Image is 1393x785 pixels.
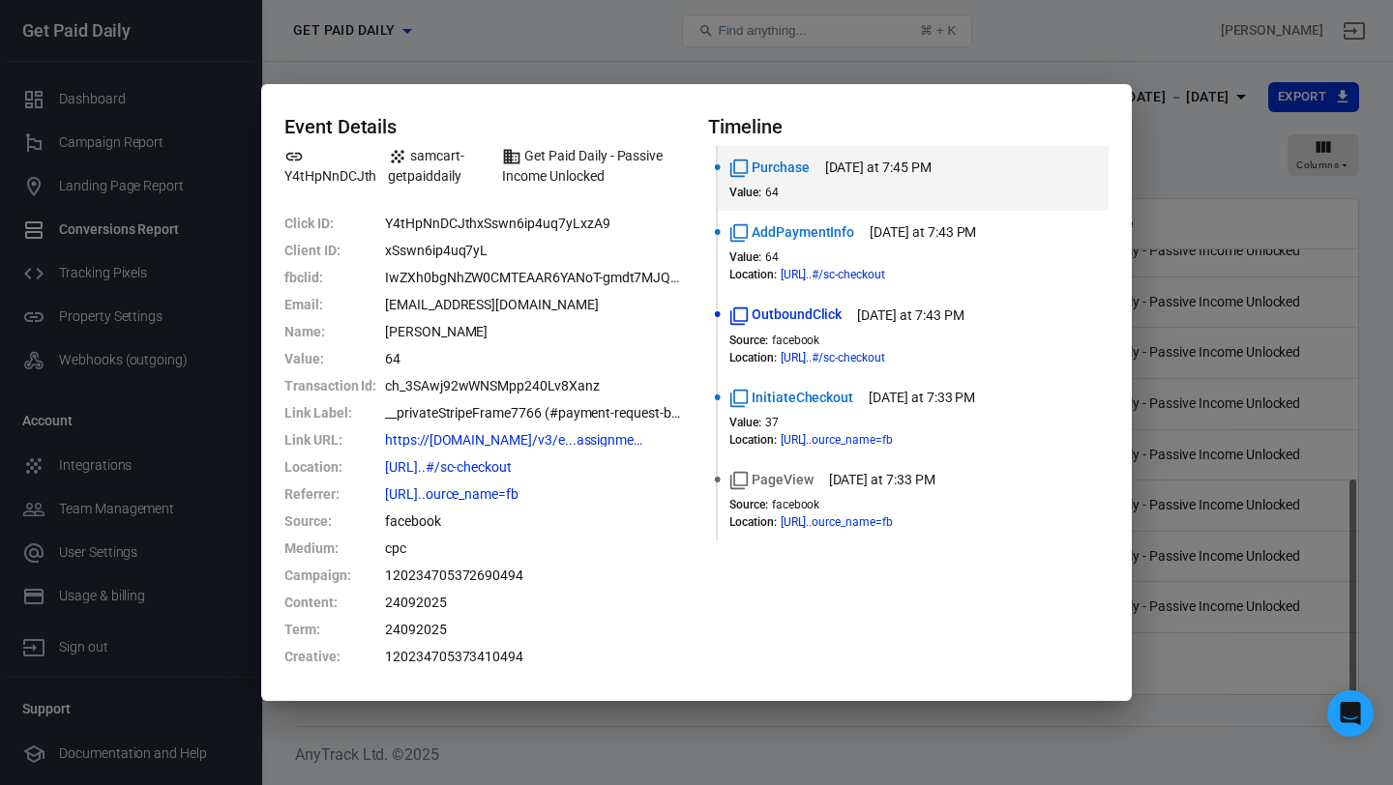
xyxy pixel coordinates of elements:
[385,453,685,480] dd: https://getpaiddaily.samcart.com/products/get-paid-daily-passive-income-unlocked?fbclid=IwZXh0bgN...
[729,388,853,408] span: Standard event name
[284,210,381,237] dt: Click ID :
[385,372,685,399] dd: ch_3SAwj92wWNSMpp240Lv8Xanz
[284,508,381,535] dt: Source :
[284,372,381,399] dt: Transaction Id :
[284,616,381,643] dt: Term :
[1327,690,1374,737] div: Open Intercom Messenger
[829,470,935,490] time: 2025-09-24T19:33:59+02:00
[729,158,810,178] span: Standard event name
[781,434,928,446] span: https://getpaiddaily.samcart.com/products/get-paid-daily-passive-income-unlocked?fbclid=IwZXh0bgN...
[385,264,685,291] dd: IwZXh0bgNhZW0CMTEAAR6YANoT-gmdt7MJQZlBI5wlfQDUeGSM42wgfqeYa13zaYTo2gAEwEP2e2LyGA_aem_tQbaTV09933i...
[385,480,685,508] dd: https://getpaiddaily.samcart.com/products/get-paid-daily-passive-income-unlocked?fbclid=IwZXh0bgN...
[385,433,685,447] span: https://js.stripe.com/v3/elements-inner-payment-request-54655a88088a119c05a7ac79eab23893.html#__s...
[729,186,761,199] dt: Value :
[284,643,381,670] dt: Creative :
[284,453,381,480] dt: Location :
[825,158,932,178] time: 2025-09-24T19:45:31+02:00
[729,305,842,325] span: Standard event name
[729,416,761,429] dt: Value :
[284,562,381,589] dt: Campaign :
[729,351,777,364] dt: Location :
[385,460,547,474] span: https://getpaiddaily.samcart.com/products/get-paid-daily-passive-income-unlocked?fbclid=IwZXh0bgN...
[284,264,381,291] dt: fbclid :
[385,210,685,237] dd: Y4tHpNnDCJthxSswn6ip4uq7yLxzA9
[284,535,381,562] dt: Medium :
[385,487,553,501] span: https://getpaiddaily.samcart.com/products/get-paid-daily-passive-income-unlocked?fbclid=IwZXh0bgN...
[284,589,381,616] dt: Content :
[385,562,685,589] dd: 120234705372690494
[385,535,685,562] dd: cpc
[729,498,768,511] dt: Source :
[385,426,685,453] dd: https://js.stripe.com/v3/elements-inner-payment-request-54655a88088a119c05a7ac79eab23893.html#__s...
[765,186,779,199] span: 64
[385,508,685,535] dd: facebook
[729,433,777,447] dt: Location :
[870,222,976,243] time: 2025-09-24T19:43:37+02:00
[385,643,685,670] dd: 120234705373410494
[385,589,685,616] dd: 24092025
[729,515,777,529] dt: Location :
[781,516,928,528] span: https://getpaiddaily.samcart.com/products/get-paid-daily-passive-income-unlocked?fbclid=IwZXh0bgN...
[502,146,685,187] span: Brand name
[284,480,381,508] dt: Referrer :
[385,345,685,372] dd: 64
[765,416,779,429] span: 37
[781,352,920,363] span: https://getpaiddaily.samcart.com/products/get-paid-daily-passive-income-unlocked?fbclid=IwZXh0bgN...
[284,345,381,372] dt: Value :
[765,250,779,264] span: 64
[284,115,685,138] h4: Event Details
[388,146,490,187] span: Integration
[284,318,381,345] dt: Name :
[781,269,920,280] span: https://getpaiddaily.samcart.com/products/get-paid-daily-passive-income-unlocked?fbclid=IwZXh0bgN...
[857,305,963,326] time: 2025-09-24T19:43:30+02:00
[385,237,685,264] dd: xSswn6ip4uq7yL
[729,334,768,347] dt: Source :
[708,115,1109,138] h4: Timeline
[772,498,820,511] span: facebook
[385,616,685,643] dd: 24092025
[729,222,854,243] span: Standard event name
[729,250,761,264] dt: Value :
[385,399,685,426] dd: __privateStripeFrame7766 (#payment-request-button)
[869,388,975,408] time: 2025-09-24T19:33:59+02:00
[284,146,376,187] span: Property
[729,470,814,490] span: Standard event name
[385,318,685,345] dd: Erica Ellis
[385,291,685,318] dd: ericallellis@gmail.com
[284,237,381,264] dt: Client ID :
[284,291,381,318] dt: Email :
[284,426,381,453] dt: Link URL :
[729,268,777,281] dt: Location :
[284,399,381,426] dt: Link Label :
[772,334,820,347] span: facebook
